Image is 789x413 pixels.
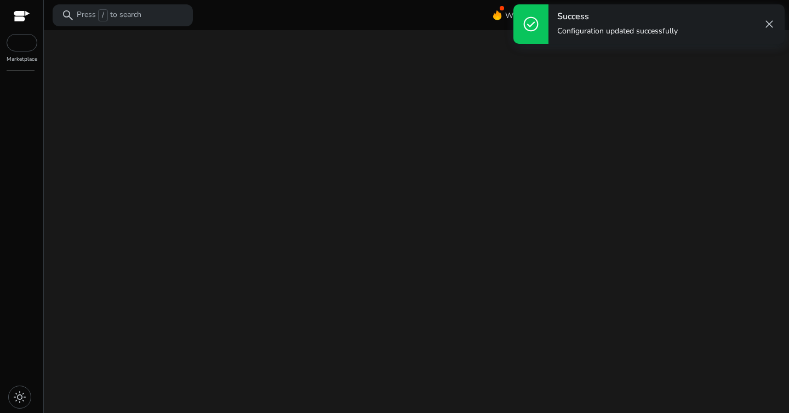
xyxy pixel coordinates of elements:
[13,391,26,404] span: light_mode
[557,12,678,22] h4: Success
[98,9,108,21] span: /
[61,9,75,22] span: search
[77,9,141,21] p: Press to search
[557,26,678,37] p: Configuration updated successfully
[7,55,37,64] p: Marketplace
[763,18,776,31] span: close
[522,15,540,33] span: check_circle
[505,6,548,25] span: What's New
